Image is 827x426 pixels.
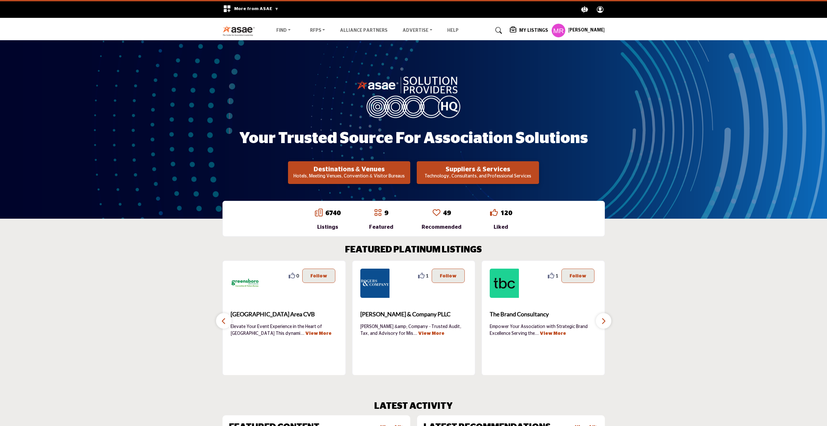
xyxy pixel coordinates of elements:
a: View More [540,331,566,336]
a: Find [272,26,295,35]
a: [GEOGRAPHIC_DATA] Area CVB [231,306,338,323]
img: The Brand Consultancy [490,269,519,298]
div: Liked [490,223,512,231]
button: Suppliers & Services Technology, Consultants, and Professional Services [417,161,539,184]
span: ... [300,331,304,336]
span: [GEOGRAPHIC_DATA] Area CVB [231,310,338,319]
span: ... [535,331,539,336]
p: Hotels, Meeting Venues, Convention & Visitor Bureaus [290,173,408,180]
div: My Listings [510,27,548,34]
div: More from ASAE [219,1,283,18]
span: ... [413,331,417,336]
a: Advertise [398,26,437,35]
p: Follow [310,272,327,279]
h5: My Listings [519,28,548,33]
div: Recommended [422,223,461,231]
button: Follow [561,269,594,283]
i: Go to Liked [490,209,498,216]
a: 49 [443,210,451,216]
span: 1 [426,272,428,279]
b: Rogers & Company PLLC [360,306,467,323]
a: 6740 [325,210,341,216]
a: The Brand Consultancy [490,306,597,323]
a: Go to Featured [374,209,382,218]
span: [PERSON_NAME] & Company PLLC [360,310,467,319]
h2: FEATURED PLATINUM LISTINGS [345,245,482,256]
a: [PERSON_NAME] & Company PLLC [360,306,467,323]
h2: Destinations & Venues [290,165,408,173]
a: Search [489,25,506,36]
button: Show hide supplier dropdown [551,23,566,38]
img: Greensboro Area CVB [231,269,260,298]
p: Technology, Consultants, and Professional Services [419,173,537,180]
a: Help [447,28,459,33]
a: View More [305,331,331,336]
span: More from ASAE [234,6,279,11]
div: Listings [315,223,341,231]
span: The Brand Consultancy [490,310,597,319]
b: Greensboro Area CVB [231,306,338,323]
span: 1 [556,272,558,279]
h5: [PERSON_NAME] [568,27,605,34]
a: Alliance Partners [340,28,388,33]
button: Destinations & Venues Hotels, Meeting Venues, Convention & Visitor Bureaus [288,161,410,184]
img: Rogers & Company PLLC [360,269,390,298]
button: Follow [432,269,465,283]
img: Site Logo [222,25,258,36]
button: Follow [302,269,335,283]
div: Featured [369,223,393,231]
p: Elevate Your Event Experience in the Heart of [GEOGRAPHIC_DATA] This dynami [231,323,338,336]
h2: Suppliers & Services [419,165,537,173]
a: RFPs [306,26,330,35]
p: Follow [440,272,457,279]
a: View More [418,331,444,336]
p: Follow [569,272,586,279]
p: Empower Your Association with Strategic Brand Excellence Serving the [490,323,597,336]
h2: LATEST ACTIVITY [374,401,453,412]
a: Go to Recommended [433,209,440,218]
img: image [357,75,470,118]
span: 0 [296,272,299,279]
a: 9 [384,210,388,216]
a: 120 [500,210,512,216]
h1: Your Trusted Source for Association Solutions [239,128,588,149]
p: [PERSON_NAME] &amp; Company - Trusted Audit, Tax, and Advisory for Mis [360,323,467,336]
